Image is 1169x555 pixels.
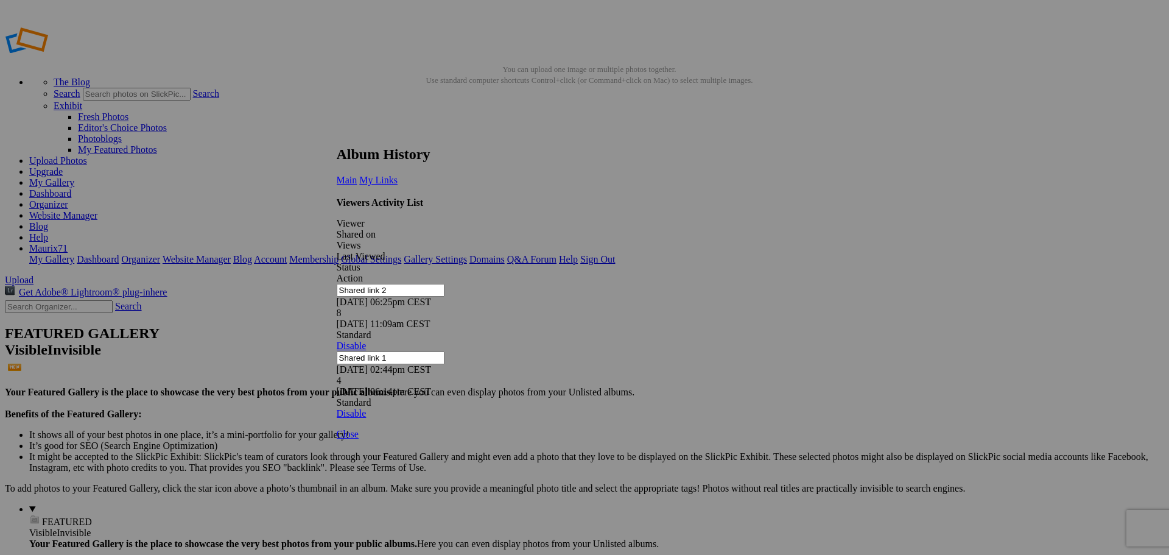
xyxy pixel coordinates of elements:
a: Main [337,175,357,185]
input: Shared link 2 [337,284,444,297]
div: 8 [337,308,824,319]
div: [DATE] 11:09am CEST [337,319,824,330]
div: Standard [337,330,824,341]
a: Close [337,429,359,439]
a: My Links [359,175,398,185]
div: Last Viewed [337,251,824,262]
div: Action [337,273,824,284]
a: Disable [337,408,367,419]
a: Disable [337,341,367,351]
div: 4 [337,375,824,386]
div: [DATE] 02:44pm CEST [337,364,824,375]
input: Shared link 1 [337,352,444,364]
div: Viewer [337,218,824,229]
div: Shared on [337,229,824,240]
div: Views [337,240,824,251]
div: Standard [337,397,824,408]
b: Viewers Activity List [337,197,423,208]
div: [DATE] 06:25pm CEST [337,297,824,308]
h2: Album History [337,146,824,163]
div: [DATE] 06:14pm CEST [337,386,824,397]
div: Status [337,262,824,273]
